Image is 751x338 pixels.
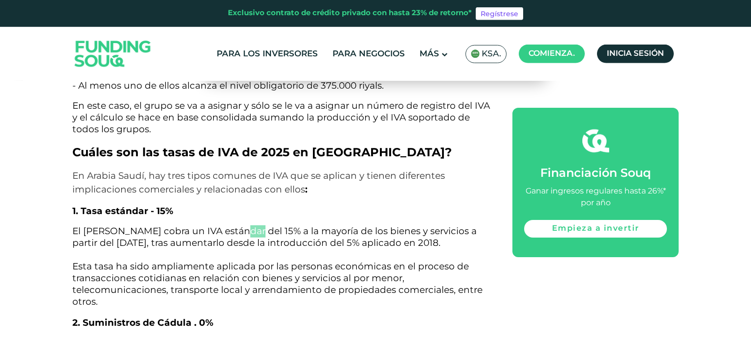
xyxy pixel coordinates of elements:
span: KSA. [482,48,501,60]
a: Regístrese [476,7,523,20]
a: Para los inversores [214,46,320,62]
a: Inicia sesión [597,45,674,63]
span: - Al menos uno de ellos alcanza el nivel obligatorio de 375.000 riyals. [72,80,384,91]
span: Más [420,50,439,58]
span: En este caso, el grupo se va a asignar y sólo se le va a asignar un número de registro del IVA y ... [72,100,490,135]
img: Logo [65,29,161,79]
span: Comienza. [529,50,575,57]
div: Exclusivo contrato de crédito privado con hasta 23% de retorno* [228,8,472,19]
a: Empieza a invertir [524,220,667,238]
span: : [305,184,308,195]
span: Inicia sesión [607,50,664,57]
span: 1. Tasa estándar - 15% [72,205,173,217]
img: Abadera SA [471,49,480,58]
img: fsicon [582,127,609,154]
a: Para negocios [330,46,407,62]
div: Ganar ingresos regulares hasta 26%* por año [524,186,667,209]
span: 2. Suministros de Cádula . 0% [72,317,213,328]
span: En Arabia Saudí, hay tres tipos comunes de IVA que se aplican y tienen diferentes implicaciones c... [72,170,445,195]
span: Cuáles son las tasas de IVA de 2025 en [GEOGRAPHIC_DATA]? [72,145,452,159]
span: Financiación Souq [540,168,651,179]
span: El [PERSON_NAME] cobra un IVA estándar del 15% a la mayoría de los bienes y servicios a partir de... [72,225,483,307]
